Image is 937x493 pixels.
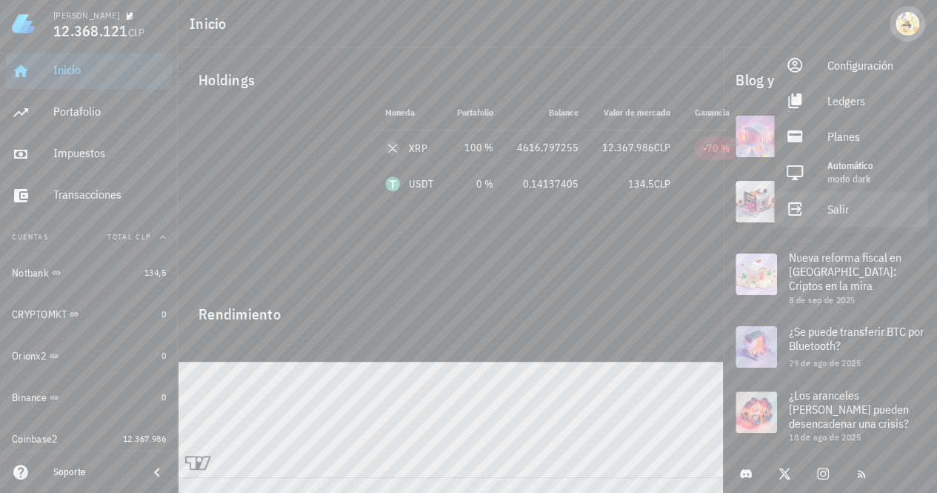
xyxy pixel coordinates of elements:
span: 12.367.986 [123,433,166,444]
th: Moneda [373,95,445,130]
div: Planes [827,122,916,151]
span: modo Dark [827,173,870,185]
img: LedgiFi [12,12,36,36]
span: 0 [161,350,166,361]
span: Total CLP [107,232,151,242]
a: ¿Los aranceles [PERSON_NAME] pueden desencadenar una crisis? 18 de ago de 2025 [724,380,937,452]
th: Portafolio [445,95,505,130]
span: 18 de ago de 2025 [789,431,861,443]
span: Ganancia [695,107,738,118]
div: USDT-icon [385,176,400,191]
div: avatar [896,12,919,36]
a: Coinbase2 12.367.986 [6,421,172,457]
div: Ledgers [827,86,916,116]
span: ¿Se puede transferir BTC por Bluetooth? [789,324,924,353]
div: 0 % [457,176,493,192]
a: ¿Se puede transferir BTC por Bluetooth? 29 de ago de 2025 [724,314,937,380]
span: CLP [654,141,670,154]
span: 134,5 [144,267,166,278]
div: Rendimiento [187,291,715,326]
div: Soporte [53,466,136,478]
div: XRP [409,141,427,156]
div: Holdings [187,56,715,104]
div: Notbank [12,267,49,279]
div: Portafolio [53,105,166,119]
a: CRYPTOMKT 0 [6,297,172,332]
div: Coinbase2 [12,433,58,446]
h1: Inicio [190,12,233,36]
a: Nueva reforma fiscal en [GEOGRAPHIC_DATA]: Criptos en la mira 8 de sep de 2025 [724,242,937,314]
div: -70 % [703,141,730,156]
div: Binance [12,391,47,404]
div: 0,14137405 [517,176,578,192]
span: 8 de sep de 2025 [789,294,855,305]
div: 100 % [457,140,493,156]
span: ¿Los aranceles [PERSON_NAME] pueden desencadenar una crisis? [789,388,909,431]
div: Orionx2 [12,350,47,363]
a: Charting by TradingView [185,456,211,470]
div: Impuestos [53,146,166,160]
a: Binance 0 [6,380,172,415]
span: CLP [128,26,145,39]
div: Transacciones [53,188,166,202]
div: Automático [827,160,916,172]
span: 12.368.121 [53,21,128,41]
span: 0 [161,391,166,403]
span: 29 de ago de 2025 [789,357,861,368]
div: XRP-icon [385,141,400,156]
span: 12.367.986 [602,141,654,154]
div: USDT [409,176,433,191]
div: [PERSON_NAME] [53,10,119,21]
th: Valor de mercado [590,95,682,130]
div: Configuración [827,50,916,80]
button: CuentasTotal CLP [6,219,172,255]
th: Balance [505,95,590,130]
a: Inicio [6,53,172,89]
a: Portafolio [6,95,172,130]
div: CRYPTOMKT [12,308,67,321]
a: Transacciones [6,178,172,214]
div: Inicio [53,63,166,77]
div: Salir [827,194,916,224]
span: 134,5 [628,177,654,191]
a: Notbank 134,5 [6,255,172,291]
div: 4616,797255 [517,140,578,156]
span: CLP [654,177,670,191]
span: Nueva reforma fiscal en [GEOGRAPHIC_DATA]: Criptos en la mira [789,250,901,293]
a: Orionx2 0 [6,338,172,374]
span: 0 [161,308,166,320]
a: Impuestos [6,136,172,172]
